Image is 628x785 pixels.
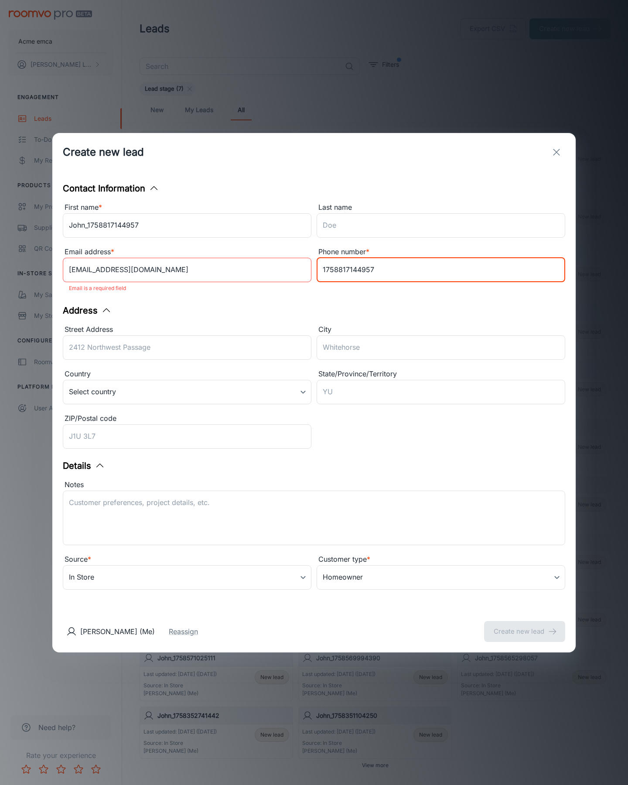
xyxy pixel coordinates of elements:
div: Source [63,554,311,565]
p: Email is a required field [69,283,305,294]
input: +1 439-123-4567 [317,258,565,282]
input: J1U 3L7 [63,424,311,449]
input: YU [317,380,565,404]
input: myname@example.com [63,258,311,282]
div: City [317,324,565,335]
div: Select country [63,380,311,404]
div: State/Province/Territory [317,369,565,380]
button: Reassign [169,626,198,637]
input: 2412 Northwest Passage [63,335,311,360]
button: Contact Information [63,182,159,195]
div: In Store [63,565,311,590]
div: Country [63,369,311,380]
input: Whitehorse [317,335,565,360]
button: Details [63,459,105,472]
div: Customer type [317,554,565,565]
div: Phone number [317,246,565,258]
div: Notes [63,479,565,491]
div: ZIP/Postal code [63,413,311,424]
input: John [63,213,311,238]
div: Email address [63,246,311,258]
p: [PERSON_NAME] (Me) [80,626,155,637]
div: Street Address [63,324,311,335]
button: exit [548,143,565,161]
input: Doe [317,213,565,238]
h1: Create new lead [63,144,144,160]
button: Address [63,304,112,317]
div: Homeowner [317,565,565,590]
div: First name [63,202,311,213]
div: Last name [317,202,565,213]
